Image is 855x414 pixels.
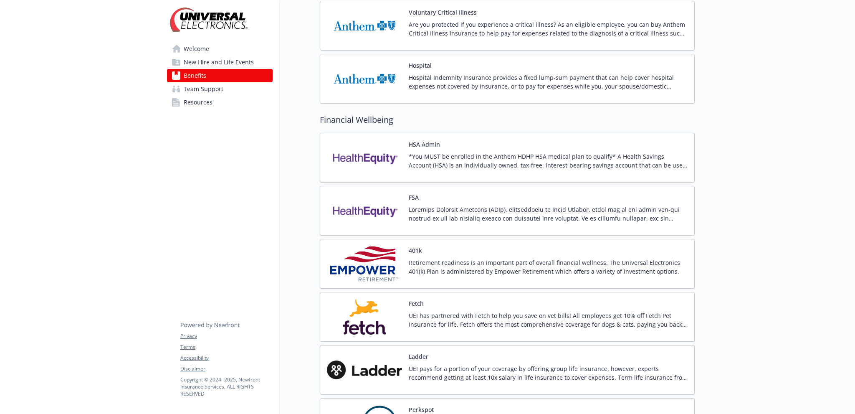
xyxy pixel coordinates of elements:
button: Perkspot [409,405,434,414]
a: Terms [180,343,272,351]
img: Empower Retirement carrier logo [327,246,402,282]
img: Health Equity carrier logo [327,140,402,175]
p: Loremips Dolorsit Ametcons (ADIp), elitseddoeiu te Incid Utlabor, etdol mag al eni admin ven-qui ... [409,205,688,223]
button: HSA Admin [409,140,440,149]
a: Welcome [167,42,273,56]
h2: Financial Wellbeing [320,114,695,126]
button: Hospital [409,61,432,70]
p: *You MUST be enrolled in the Anthem HDHP HSA medical plan to qualify* A Health Savings Account (H... [409,152,688,170]
img: Ladder carrier logo [327,352,402,388]
a: Disclaimer [180,365,272,373]
p: UEI has partnered with Fetch to help you save on vet bills! All employees get 10% off Fetch Pet I... [409,311,688,329]
p: UEI pays for a portion of your coverage by offering group life insurance, however, experts recomm... [409,364,688,382]
span: Benefits [184,69,206,82]
p: Copyright © 2024 - 2025 , Newfront Insurance Services, ALL RIGHTS RESERVED [180,376,272,397]
a: Accessibility [180,354,272,362]
img: Anthem Blue Cross carrier logo [327,8,402,43]
p: Retirement readiness is an important part of overall financial wellness. The Universal Electronic... [409,258,688,276]
button: Fetch [409,299,424,308]
a: Benefits [167,69,273,82]
p: Hospital Indemnity Insurance provides a fixed lump-sum payment that can help cover hospital expen... [409,73,688,91]
span: New Hire and Life Events [184,56,254,69]
a: Privacy [180,333,272,340]
button: 401k [409,246,422,255]
img: Health Equity carrier logo [327,193,402,229]
img: Fetch, Inc. carrier logo [327,299,402,335]
button: FSA [409,193,419,202]
a: Team Support [167,82,273,96]
a: New Hire and Life Events [167,56,273,69]
span: Team Support [184,82,223,96]
span: Welcome [184,42,209,56]
button: Ladder [409,352,428,361]
a: Resources [167,96,273,109]
img: Anthem Blue Cross carrier logo [327,61,402,97]
p: Are you protected if you experience a critical illness? As an eligible employee, you can buy Anth... [409,20,688,38]
button: Voluntary Critical Illness [409,8,477,17]
span: Resources [184,96,212,109]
